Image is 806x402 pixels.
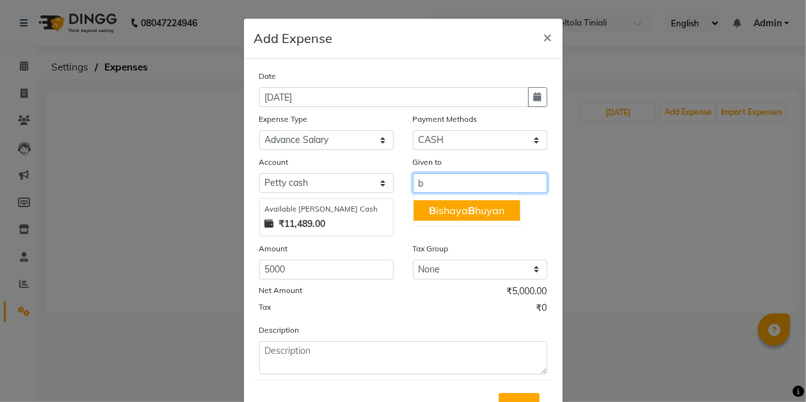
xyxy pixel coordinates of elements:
span: B [429,204,436,217]
label: Description [259,324,300,336]
label: Payment Methods [413,113,478,125]
label: Tax [259,301,271,313]
span: ₹5,000.00 [507,285,547,301]
label: Amount [259,243,288,255]
span: B [468,204,475,217]
input: Given to [413,173,547,193]
span: ₹0 [536,301,547,318]
label: Date [259,71,277,82]
ngb-highlight: ishaya huyan [429,204,504,217]
div: Available [PERSON_NAME] Cash [265,204,388,215]
label: Expense Type [259,113,308,125]
label: Tax Group [413,243,449,255]
label: Given to [413,156,442,168]
span: × [544,27,552,46]
button: Close [533,19,563,54]
h5: Add Expense [254,29,333,48]
strong: ₹11,489.00 [279,217,326,231]
label: Net Amount [259,285,303,296]
input: Amount [259,260,394,280]
label: Account [259,156,289,168]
